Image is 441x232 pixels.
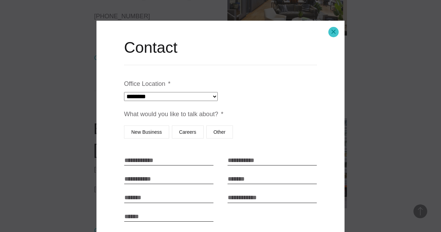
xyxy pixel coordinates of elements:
[206,125,233,139] label: Other
[124,125,169,139] label: New Business
[124,80,171,88] label: Office Location
[124,37,317,58] h2: Contact
[172,125,204,139] label: Careers
[124,110,223,118] label: What would you like to talk about?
